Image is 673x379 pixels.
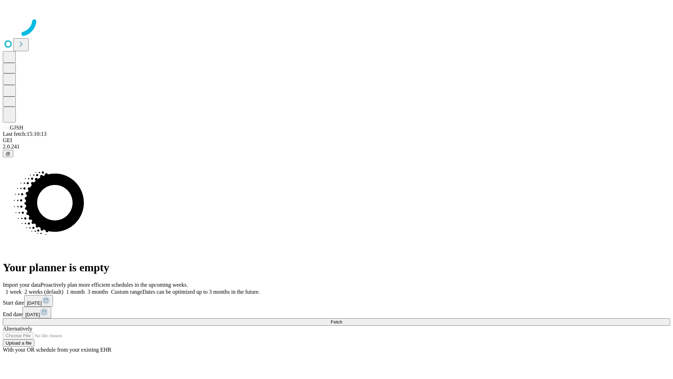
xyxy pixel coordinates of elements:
[3,326,32,332] span: Alternatively
[41,282,188,288] span: Proactively plan more efficient schedules in the upcoming weeks.
[3,307,670,318] div: End date
[25,289,63,295] span: 2 weeks (default)
[10,125,23,131] span: GJSH
[3,282,41,288] span: Import your data
[24,295,53,307] button: [DATE]
[25,312,40,317] span: [DATE]
[3,131,47,137] span: Last fetch: 15:10:13
[88,289,108,295] span: 3 months
[6,151,11,156] span: @
[3,339,34,347] button: Upload a file
[27,300,42,306] span: [DATE]
[3,318,670,326] button: Fetch
[3,295,670,307] div: Start date
[3,261,670,274] h1: Your planner is empty
[3,137,670,144] div: GEI
[3,347,111,353] span: With your OR schedule from your existing EHR
[66,289,85,295] span: 1 month
[22,307,51,318] button: [DATE]
[331,319,342,325] span: Fetch
[3,144,670,150] div: 2.0.241
[3,150,13,157] button: @
[142,289,260,295] span: Dates can be optimized up to 3 months in the future.
[111,289,142,295] span: Custom range
[6,289,22,295] span: 1 week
